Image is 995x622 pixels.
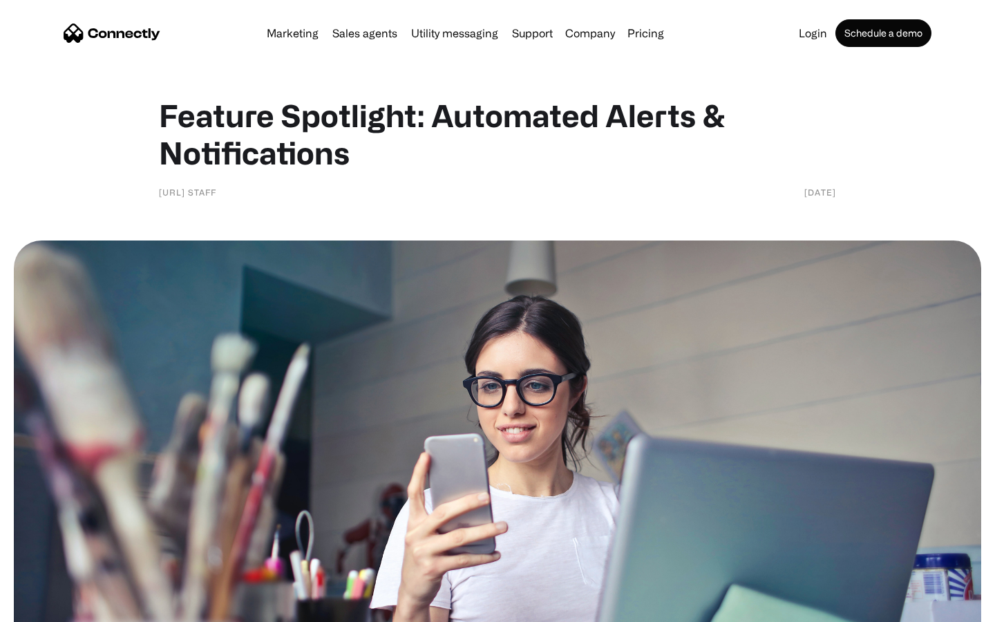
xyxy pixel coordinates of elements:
a: Sales agents [327,28,403,39]
a: Utility messaging [406,28,504,39]
div: Company [565,23,615,43]
div: [URL] staff [159,185,216,199]
ul: Language list [28,598,83,617]
a: Marketing [261,28,324,39]
a: Pricing [622,28,670,39]
a: Login [793,28,833,39]
div: [DATE] [804,185,836,199]
div: Company [561,23,619,43]
aside: Language selected: English [14,598,83,617]
a: home [64,23,160,44]
a: Support [506,28,558,39]
h1: Feature Spotlight: Automated Alerts & Notifications [159,97,836,171]
a: Schedule a demo [835,19,931,47]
